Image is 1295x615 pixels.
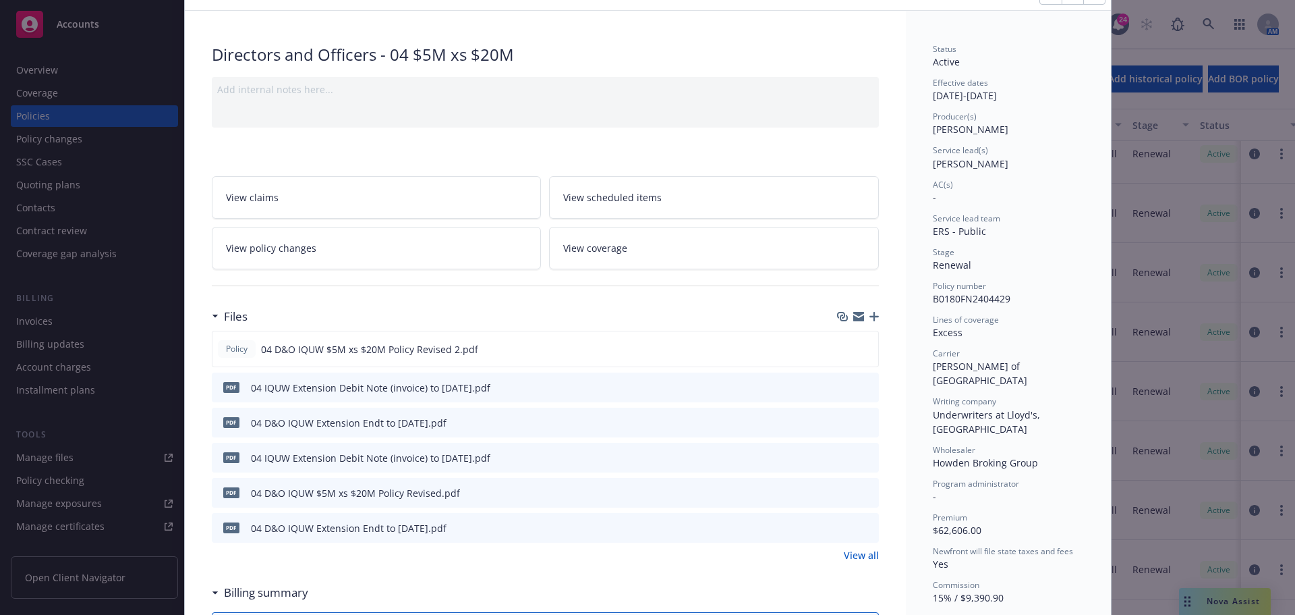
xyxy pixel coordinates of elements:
[226,241,316,255] span: View policy changes
[933,77,988,88] span: Effective dates
[840,451,851,465] button: download file
[844,548,879,562] a: View all
[933,225,986,238] span: ERS - Public
[933,325,1084,340] div: Excess
[933,55,960,68] span: Active
[933,444,975,456] span: Wholesaler
[212,584,308,601] div: Billing summary
[549,227,879,269] a: View coverage
[933,456,1038,469] span: Howden Broking Group
[217,82,873,97] div: Add internal notes here...
[251,451,490,465] div: 04 IQUW Extension Debit Note (invoice) to [DATE].pdf
[933,280,986,292] span: Policy number
[933,157,1008,170] span: [PERSON_NAME]
[861,416,873,430] button: preview file
[861,342,873,356] button: preview file
[839,342,850,356] button: download file
[261,342,478,356] span: 04 D&O IQUW $5M xs $20M Policy Revised 2.pdf
[223,382,239,392] span: pdf
[933,579,979,591] span: Commission
[933,396,996,407] span: Writing company
[861,521,873,535] button: preview file
[933,179,953,190] span: AC(s)
[933,43,956,55] span: Status
[840,416,851,430] button: download file
[223,487,239,498] span: pdf
[933,490,936,503] span: -
[933,348,960,359] span: Carrier
[933,360,1027,387] span: [PERSON_NAME] of [GEOGRAPHIC_DATA]
[251,416,447,430] div: 04 D&O IQUW Extension Endt to [DATE].pdf
[212,43,879,66] div: Directors and Officers - 04 $5M xs $20M
[861,381,873,395] button: preview file
[933,259,971,271] span: Renewal
[840,486,851,500] button: download file
[212,176,542,219] a: View claims
[223,343,250,355] span: Policy
[563,241,627,255] span: View coverage
[223,523,239,533] span: pdf
[933,191,936,204] span: -
[933,478,1019,489] span: Program administrator
[251,486,460,500] div: 04 D&O IQUW $5M xs $20M Policy Revised.pdf
[212,227,542,269] a: View policy changes
[933,213,1000,224] span: Service lead team
[861,486,873,500] button: preview file
[933,123,1008,136] span: [PERSON_NAME]
[224,584,308,601] h3: Billing summary
[933,512,967,523] span: Premium
[933,292,1010,305] span: B0180FN2404429
[251,521,447,535] div: 04 D&O IQUW Extension Endt to [DATE].pdf
[212,308,248,325] div: Files
[840,521,851,535] button: download file
[251,381,490,395] div: 04 IQUW Extension Debit Note (invoice) to [DATE].pdf
[840,381,851,395] button: download file
[224,308,248,325] h3: Files
[223,452,239,462] span: pdf
[933,545,1073,557] span: Newfront will file state taxes and fees
[933,591,1004,604] span: 15% / $9,390.90
[933,144,988,156] span: Service lead(s)
[933,246,954,258] span: Stage
[861,451,873,465] button: preview file
[933,77,1084,103] div: [DATE] - [DATE]
[223,417,239,427] span: pdf
[549,176,879,219] a: View scheduled items
[226,190,279,205] span: View claims
[933,558,948,570] span: Yes
[563,190,662,205] span: View scheduled items
[933,408,1043,435] span: Underwriters at Lloyd's, [GEOGRAPHIC_DATA]
[933,314,999,325] span: Lines of coverage
[933,524,981,537] span: $62,606.00
[933,111,977,122] span: Producer(s)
